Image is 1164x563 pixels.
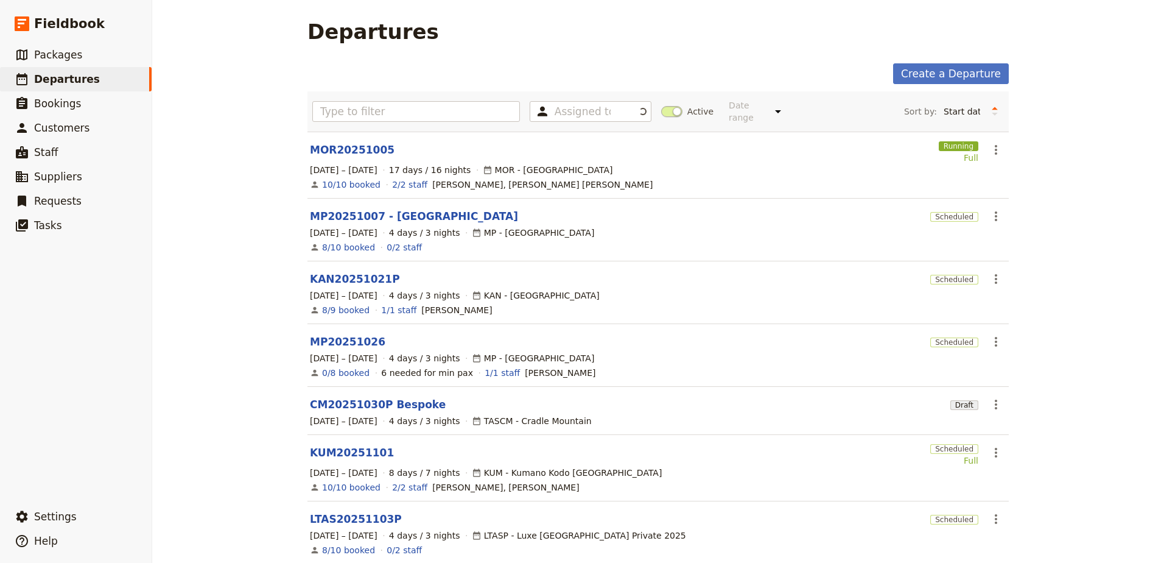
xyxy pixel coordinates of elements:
span: Help [34,535,58,547]
input: Type to filter [312,101,520,122]
span: Helen O'Neill, Suzanne James [432,481,580,494]
a: View the bookings for this departure [322,481,380,494]
div: LTASP - Luxe [GEOGRAPHIC_DATA] Private 2025 [472,529,686,542]
select: Sort by: [938,102,986,121]
span: Packages [34,49,82,61]
button: Actions [986,509,1006,529]
div: KUM - Kumano Kodo [GEOGRAPHIC_DATA] [472,467,662,479]
span: Active [687,105,713,118]
button: Actions [986,442,1006,463]
div: KAN - [GEOGRAPHIC_DATA] [472,289,600,302]
span: Scheduled [930,212,978,222]
span: Suppliers [34,171,82,183]
h1: Departures [307,19,439,44]
a: 1/1 staff [485,367,520,379]
span: Melinda Russell [525,367,595,379]
span: Staff [34,146,58,158]
button: Change sort direction [986,102,1004,121]
a: CM20251030P Bespoke [310,397,446,412]
div: TASCM - Cradle Mountain [472,415,592,427]
span: Tasks [34,219,62,232]
button: Actions [986,394,1006,415]
span: Sort by: [904,105,937,118]
button: Actions [986,140,1006,160]
input: Assigned to [555,104,611,119]
button: Actions [986,269,1006,289]
a: 2/2 staff [392,481,427,494]
div: MP - [GEOGRAPHIC_DATA] [472,352,595,364]
a: View the bookings for this departure [322,304,370,316]
span: Settings [34,511,77,523]
span: Scheduled [930,338,978,347]
span: Scheduled [930,444,978,454]
span: Heather McNeice, Frith Hudson Graham [432,179,653,191]
span: [DATE] – [DATE] [310,415,377,427]
div: 6 needed for min pax [381,367,473,379]
a: LTAS20251103P [310,512,402,526]
span: [DATE] – [DATE] [310,227,377,239]
a: KUM20251101 [310,445,394,460]
a: View the bookings for this departure [322,241,375,253]
a: MOR20251005 [310,143,394,157]
a: MP20251007 - [GEOGRAPHIC_DATA] [310,209,518,224]
span: Departures [34,73,100,85]
a: 2/2 staff [392,179,427,191]
span: Customers [34,122,89,134]
a: 0/2 staff [387,241,422,253]
span: Scheduled [930,275,978,285]
span: [DATE] – [DATE] [310,352,377,364]
span: Running [939,141,978,151]
span: Bookings [34,97,81,110]
div: Full [930,455,978,467]
a: View the bookings for this departure [322,367,370,379]
span: 4 days / 3 nights [389,289,460,302]
span: [DATE] – [DATE] [310,467,377,479]
span: Fieldbook [34,15,105,33]
a: Create a Departure [893,63,1009,84]
a: View the bookings for this departure [322,179,380,191]
div: Full [939,152,978,164]
span: Draft [950,400,978,410]
a: KAN20251021P [310,272,400,286]
span: Scheduled [930,515,978,525]
button: Actions [986,331,1006,352]
span: 17 days / 16 nights [389,164,471,176]
div: MOR - [GEOGRAPHIC_DATA] [483,164,613,176]
span: 4 days / 3 nights [389,529,460,542]
span: 4 days / 3 nights [389,352,460,364]
span: 4 days / 3 nights [389,415,460,427]
span: [DATE] – [DATE] [310,289,377,302]
div: MP - [GEOGRAPHIC_DATA] [472,227,595,239]
a: View the bookings for this departure [322,544,375,556]
span: 4 days / 3 nights [389,227,460,239]
span: [DATE] – [DATE] [310,164,377,176]
a: 1/1 staff [381,304,416,316]
span: [DATE] – [DATE] [310,529,377,542]
a: MP20251026 [310,335,385,349]
span: Requests [34,195,82,207]
span: Suzanne James [421,304,492,316]
a: 0/2 staff [387,544,422,556]
button: Actions [986,206,1006,227]
span: 8 days / 7 nights [389,467,460,479]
